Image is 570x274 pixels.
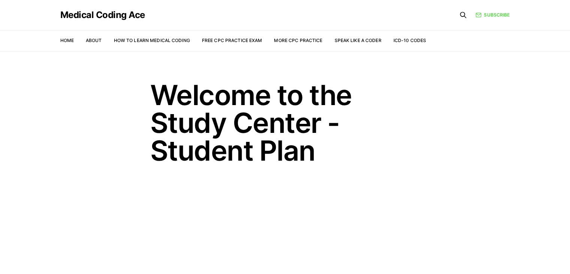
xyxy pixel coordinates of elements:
a: How to Learn Medical Coding [114,38,190,43]
a: Home [60,38,74,43]
a: Free CPC Practice Exam [202,38,262,43]
a: Subscribe [476,12,510,18]
a: More CPC Practice [274,38,322,43]
a: Medical Coding Ace [60,11,145,20]
a: About [86,38,102,43]
a: ICD-10 Codes [393,38,426,43]
a: Speak Like a Coder [335,38,381,43]
h1: Welcome to the Study Center - Student Plan [150,81,420,164]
